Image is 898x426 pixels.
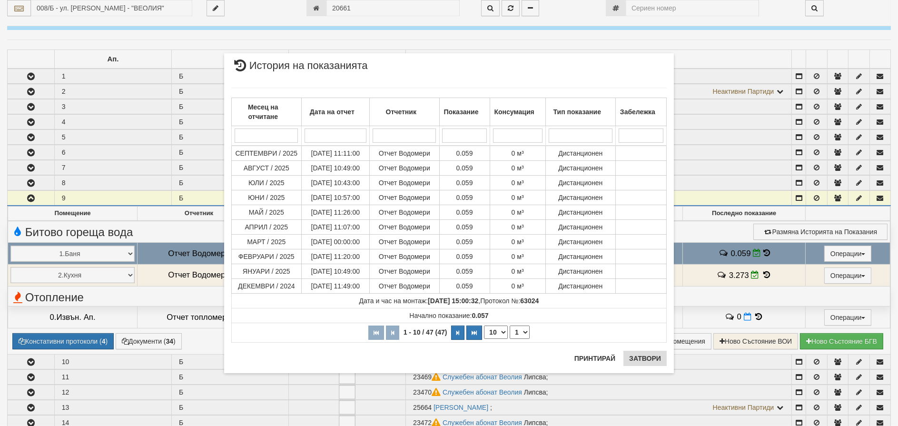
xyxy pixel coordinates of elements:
td: , [232,294,667,308]
b: Дата на отчет [310,108,355,116]
b: Забележка [620,108,655,116]
strong: 0.057 [472,312,489,319]
td: Отчет Водомери [370,176,439,190]
td: [DATE] 10:57:00 [301,190,370,205]
td: МАРТ / 2025 [232,235,302,249]
b: Показание [444,108,479,116]
td: ДЕКЕМВРИ / 2024 [232,279,302,294]
td: Отчет Водомери [370,249,439,264]
b: Отчетник [386,108,416,116]
b: Консумация [494,108,534,116]
td: Отчет Водомери [370,279,439,294]
strong: 63024 [520,297,539,305]
span: 0.059 [456,282,473,290]
td: Дистанционен [545,264,615,279]
td: [DATE] 10:49:00 [301,161,370,176]
td: Отчет Водомери [370,146,439,161]
td: ЮЛИ / 2025 [232,176,302,190]
b: Тип показание [553,108,601,116]
td: АВГУСТ / 2025 [232,161,302,176]
td: Дистанционен [545,146,615,161]
th: Дата на отчет: No sort applied, activate to apply an ascending sort [301,98,370,126]
span: 0 м³ [512,149,524,157]
td: ЯНУАРИ / 2025 [232,264,302,279]
span: 0.059 [456,194,473,201]
span: Начално показание: [409,312,488,319]
td: [DATE] 11:20:00 [301,249,370,264]
span: 0 м³ [512,253,524,260]
button: Последна страница [466,326,482,340]
span: История на показанията [231,60,368,78]
td: Отчет Водомери [370,235,439,249]
span: 0 м³ [512,267,524,275]
span: 0 м³ [512,179,524,187]
td: Дистанционен [545,176,615,190]
span: 0.059 [456,223,473,231]
span: 0 м³ [512,194,524,201]
th: Месец на отчитане: No sort applied, activate to apply an ascending sort [232,98,302,126]
td: Дистанционен [545,249,615,264]
span: 0.059 [456,253,473,260]
td: Отчет Водомери [370,190,439,205]
span: 0.059 [456,208,473,216]
span: 0.059 [456,238,473,246]
td: [DATE] 11:11:00 [301,146,370,161]
td: Дистанционен [545,279,615,294]
th: Показание: No sort applied, activate to apply an ascending sort [439,98,490,126]
td: Дистанционен [545,190,615,205]
span: 0.059 [456,267,473,275]
td: Отчет Водомери [370,220,439,235]
th: Забележка: No sort applied, activate to apply an ascending sort [615,98,666,126]
td: Дистанционен [545,161,615,176]
td: [DATE] 10:43:00 [301,176,370,190]
th: Тип показание: No sort applied, activate to apply an ascending sort [545,98,615,126]
td: Отчет Водомери [370,161,439,176]
td: [DATE] 11:49:00 [301,279,370,294]
button: Предишна страница [386,326,399,340]
td: Отчет Водомери [370,264,439,279]
button: Следваща страница [451,326,464,340]
td: СЕПТЕМВРИ / 2025 [232,146,302,161]
span: 0 м³ [512,223,524,231]
span: 0 м³ [512,282,524,290]
span: 0 м³ [512,164,524,172]
td: Дистанционен [545,205,615,220]
select: Страница номер [510,326,530,339]
button: Принтирай [569,351,621,366]
span: Дата и час на монтаж: [359,297,479,305]
button: Първа страница [368,326,384,340]
span: 0 м³ [512,238,524,246]
select: Брой редове на страница [484,326,508,339]
span: 0.059 [456,179,473,187]
td: АПРИЛ / 2025 [232,220,302,235]
strong: [DATE] 15:00:32 [428,297,478,305]
td: [DATE] 00:00:00 [301,235,370,249]
td: МАЙ / 2025 [232,205,302,220]
span: 0.059 [456,149,473,157]
td: [DATE] 11:26:00 [301,205,370,220]
span: 0.059 [456,164,473,172]
td: Дистанционен [545,220,615,235]
span: 1 - 10 / 47 (47) [401,328,450,336]
td: [DATE] 11:07:00 [301,220,370,235]
th: Консумация: No sort applied, activate to apply an ascending sort [490,98,545,126]
td: Дистанционен [545,235,615,249]
span: Протокол №: [480,297,539,305]
td: [DATE] 10:49:00 [301,264,370,279]
span: 0 м³ [512,208,524,216]
button: Затвори [623,351,667,366]
td: Отчет Водомери [370,205,439,220]
td: ЮНИ / 2025 [232,190,302,205]
th: Отчетник: No sort applied, activate to apply an ascending sort [370,98,439,126]
b: Месец на отчитане [248,103,278,120]
td: ФЕВРУАРИ / 2025 [232,249,302,264]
